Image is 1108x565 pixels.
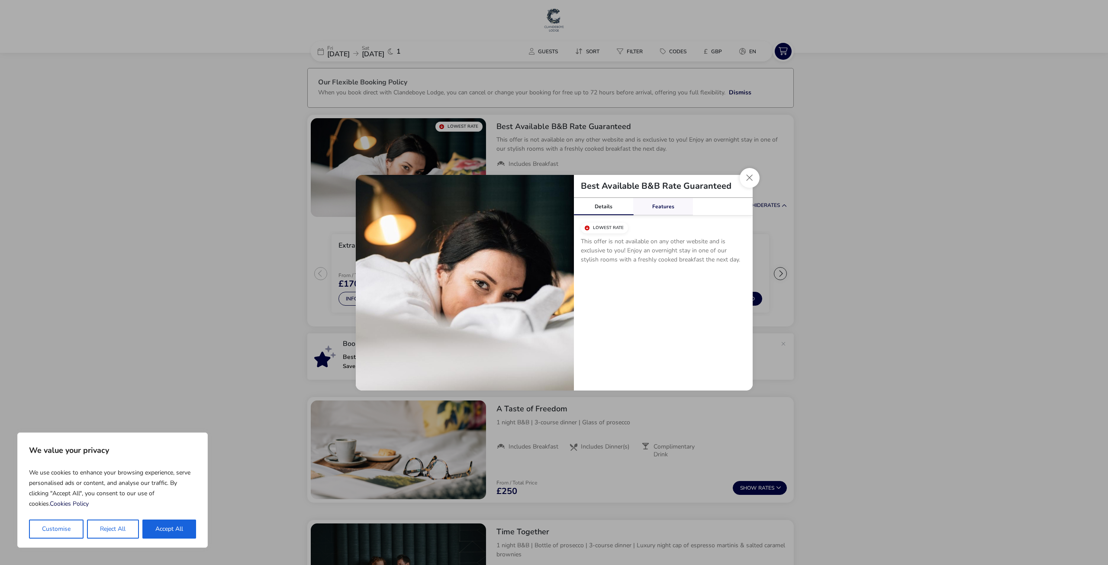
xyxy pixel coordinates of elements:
[581,237,746,268] p: This offer is not available on any other website and is exclusive to you! Enjoy an overnight stay...
[17,433,208,548] div: We value your privacy
[633,198,693,215] div: Features
[50,500,89,508] a: Cookies Policy
[29,464,196,513] p: We use cookies to enhance your browsing experience, serve personalised ads or content, and analys...
[87,520,138,539] button: Reject All
[574,198,634,215] div: Details
[574,182,738,190] h2: Best Available B&B Rate Guaranteed
[29,520,84,539] button: Customise
[740,168,760,188] button: Close modal
[356,175,753,391] div: tariffDetails
[581,223,628,233] div: Lowest Rate
[29,442,196,459] p: We value your privacy
[142,520,196,539] button: Accept All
